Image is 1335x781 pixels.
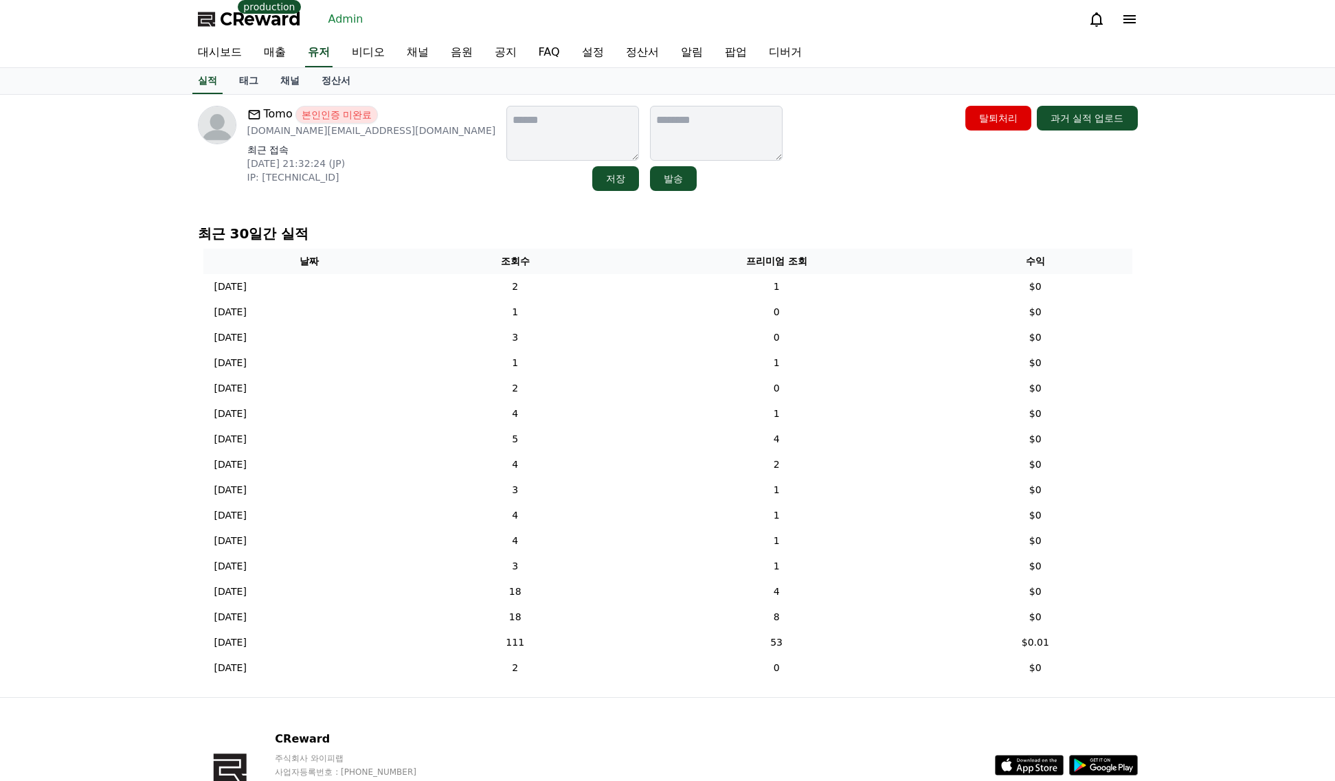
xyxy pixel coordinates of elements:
td: 1 [614,477,939,503]
a: 디버거 [758,38,813,67]
a: 비디오 [341,38,396,67]
p: [DATE] [214,305,247,319]
p: [DATE] [214,661,247,675]
td: $0 [939,503,1132,528]
td: $0 [939,274,1132,299]
th: 프리미엄 조회 [614,249,939,274]
a: FAQ [528,38,571,67]
td: 1 [614,503,939,528]
td: $0 [939,452,1132,477]
td: 1 [614,350,939,376]
td: 4 [416,528,614,554]
td: 2 [416,655,614,681]
td: 2 [416,376,614,401]
td: 18 [416,604,614,630]
td: 3 [416,554,614,579]
td: $0 [939,477,1132,503]
td: $0 [939,325,1132,350]
td: 53 [614,630,939,655]
p: 사업자등록번호 : [PHONE_NUMBER] [275,767,516,778]
a: 공지 [484,38,528,67]
td: 1 [416,350,614,376]
p: [DOMAIN_NAME][EMAIL_ADDRESS][DOMAIN_NAME] [247,124,496,137]
p: [DATE] 21:32:24 (JP) [247,157,496,170]
p: [DATE] [214,534,247,548]
a: 정산서 [615,38,670,67]
th: 조회수 [416,249,614,274]
a: Admin [323,8,369,30]
a: 채널 [269,68,311,94]
td: $0 [939,655,1132,681]
img: profile image [198,106,236,144]
td: 0 [614,299,939,325]
td: 2 [416,274,614,299]
td: $0 [939,528,1132,554]
span: Tomo [264,106,293,124]
a: 매출 [253,38,297,67]
td: 3 [416,477,614,503]
p: [DATE] [214,585,247,599]
p: [DATE] [214,381,247,396]
button: 발송 [650,166,697,191]
p: [DATE] [214,457,247,472]
p: [DATE] [214,610,247,624]
button: 탈퇴처리 [965,106,1031,131]
p: [DATE] [214,559,247,574]
p: 주식회사 와이피랩 [275,753,516,764]
td: 1 [614,274,939,299]
p: [DATE] [214,407,247,421]
p: IP: [TECHNICAL_ID] [247,170,496,184]
td: 1 [614,528,939,554]
a: 음원 [440,38,484,67]
th: 수익 [939,249,1132,274]
a: 유저 [305,38,333,67]
th: 날짜 [203,249,416,274]
td: 4 [614,579,939,604]
a: 채널 [396,38,440,67]
p: [DATE] [214,508,247,523]
p: 최근 접속 [247,143,496,157]
a: 태그 [228,68,269,94]
td: $0 [939,554,1132,579]
a: 팝업 [714,38,758,67]
td: 4 [416,503,614,528]
td: $0 [939,401,1132,427]
a: 실적 [192,68,223,94]
a: 정산서 [311,68,361,94]
td: $0 [939,350,1132,376]
p: [DATE] [214,330,247,345]
p: 최근 30일간 실적 [198,224,1138,243]
td: 18 [416,579,614,604]
td: 0 [614,376,939,401]
td: 4 [614,427,939,452]
td: $0 [939,299,1132,325]
p: [DATE] [214,356,247,370]
td: 0 [614,325,939,350]
a: 설정 [571,38,615,67]
td: 8 [614,604,939,630]
td: 0 [614,655,939,681]
td: 1 [416,299,614,325]
td: $0.01 [939,630,1132,655]
button: 저장 [592,166,639,191]
td: 3 [416,325,614,350]
p: [DATE] [214,280,247,294]
td: 4 [416,401,614,427]
td: $0 [939,376,1132,401]
a: CReward [198,8,301,30]
td: 111 [416,630,614,655]
button: 과거 실적 업로드 [1037,106,1138,131]
span: CReward [220,8,301,30]
a: 대시보드 [187,38,253,67]
td: $0 [939,579,1132,604]
td: 4 [416,452,614,477]
span: 본인인증 미완료 [295,106,378,124]
p: [DATE] [214,635,247,650]
p: [DATE] [214,432,247,446]
a: 알림 [670,38,714,67]
td: 5 [416,427,614,452]
td: $0 [939,604,1132,630]
td: $0 [939,427,1132,452]
p: [DATE] [214,483,247,497]
td: 1 [614,401,939,427]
